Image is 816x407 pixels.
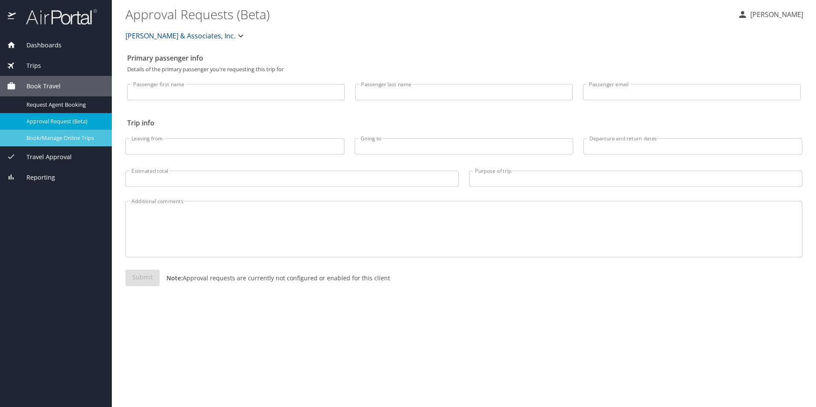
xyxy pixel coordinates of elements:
[26,101,102,109] span: Request Agent Booking
[17,9,97,25] img: airportal-logo.png
[16,61,41,70] span: Trips
[125,30,236,42] span: [PERSON_NAME] & Associates, Inc.
[16,81,61,91] span: Book Travel
[125,1,731,27] h1: Approval Requests (Beta)
[127,116,801,130] h2: Trip info
[26,134,102,142] span: Book/Manage Online Trips
[16,152,72,162] span: Travel Approval
[127,51,801,65] h2: Primary passenger info
[16,173,55,182] span: Reporting
[16,41,61,50] span: Dashboards
[8,9,17,25] img: icon-airportal.png
[122,27,249,44] button: [PERSON_NAME] & Associates, Inc.
[166,274,183,282] strong: Note:
[160,273,390,282] p: Approval requests are currently not configured or enabled for this client
[748,9,803,20] p: [PERSON_NAME]
[127,67,801,72] p: Details of the primary passenger you're requesting this trip for
[26,117,102,125] span: Approval Request (Beta)
[734,7,807,22] button: [PERSON_NAME]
